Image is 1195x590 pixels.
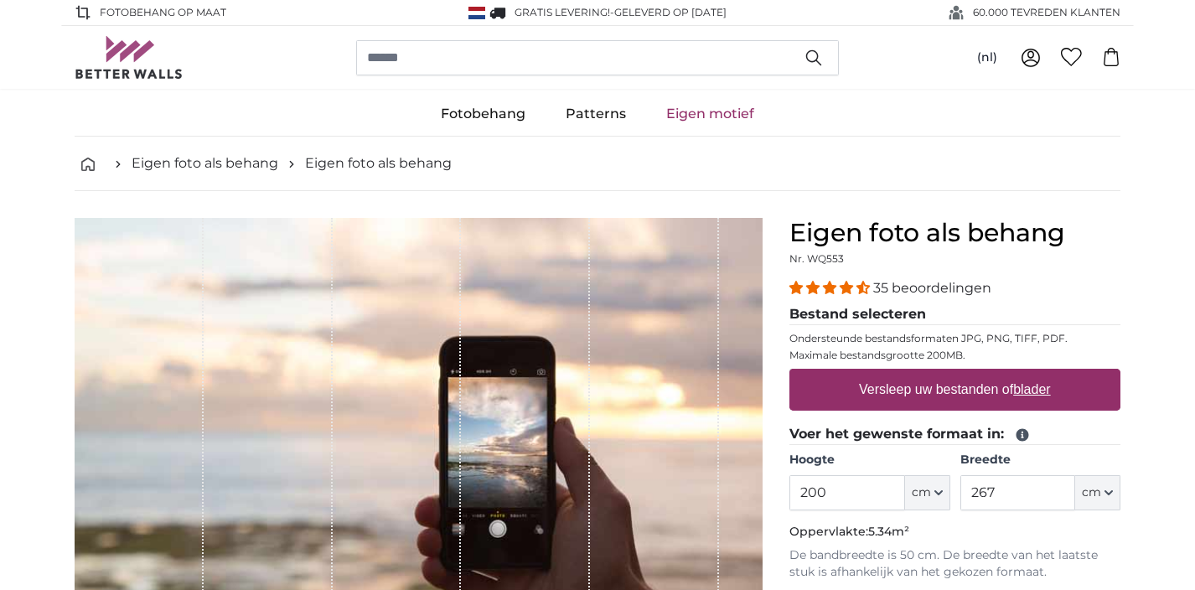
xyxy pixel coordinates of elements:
[789,252,844,265] span: Nr. WQ553
[789,304,1120,325] legend: Bestand selecteren
[960,452,1120,468] label: Breedte
[789,280,873,296] span: 4.34 stars
[646,92,774,136] a: Eigen motief
[305,153,452,173] a: Eigen foto als behang
[132,153,278,173] a: Eigen foto als behang
[789,524,1120,541] p: Oppervlakte:
[905,475,950,510] button: cm
[610,6,727,18] span: -
[614,6,727,18] span: Geleverd op [DATE]
[1082,484,1101,501] span: cm
[973,5,1120,20] span: 60.000 TEVREDEN KLANTEN
[75,137,1120,191] nav: breadcrumbs
[421,92,546,136] a: Fotobehang
[75,36,184,79] img: Betterwalls
[1013,382,1050,396] u: blader
[873,280,991,296] span: 35 beoordelingen
[789,218,1120,248] h1: Eigen foto als behang
[912,484,931,501] span: cm
[789,547,1120,581] p: De bandbreedte is 50 cm. De breedte van het laatste stuk is afhankelijk van het gekozen formaat.
[789,452,949,468] label: Hoogte
[868,524,909,539] span: 5.34m²
[1075,475,1120,510] button: cm
[515,6,610,18] span: GRATIS levering!
[852,373,1058,406] label: Versleep uw bestanden of
[100,5,226,20] span: FOTOBEHANG OP MAAT
[789,349,1120,362] p: Maximale bestandsgrootte 200MB.
[468,7,485,19] img: Nederland
[789,424,1120,445] legend: Voer het gewenste formaat in:
[546,92,646,136] a: Patterns
[789,332,1120,345] p: Ondersteunde bestandsformaten JPG, PNG, TIFF, PDF.
[964,43,1011,73] button: (nl)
